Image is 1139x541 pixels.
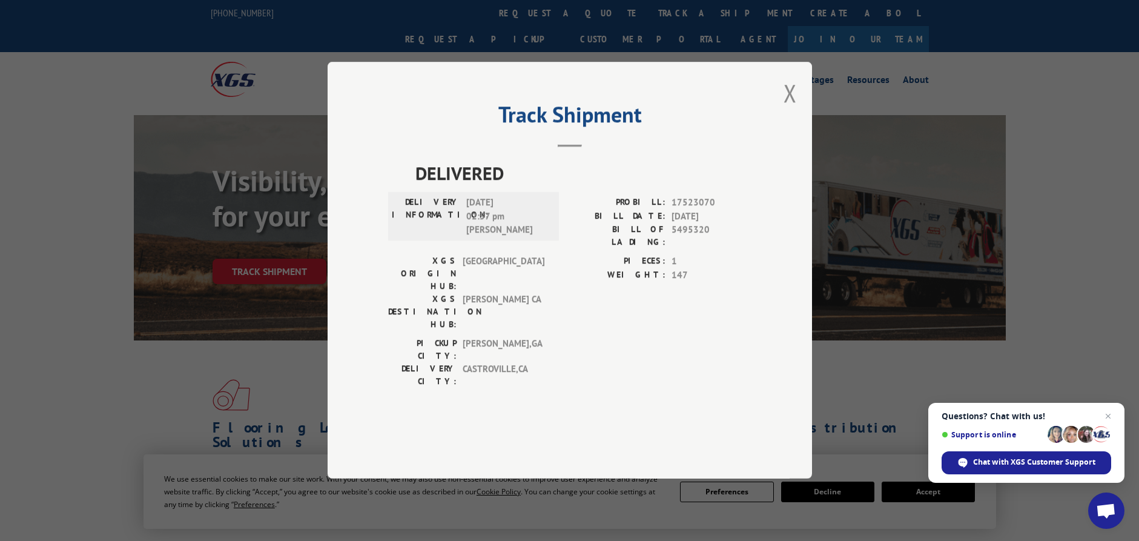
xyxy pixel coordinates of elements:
[392,196,460,237] label: DELIVERY INFORMATION:
[415,160,751,187] span: DELIVERED
[388,293,457,331] label: XGS DESTINATION HUB:
[466,196,548,237] span: [DATE] 02:57 pm [PERSON_NAME]
[388,337,457,363] label: PICKUP CITY:
[942,411,1111,421] span: Questions? Chat with us!
[1088,493,1124,529] div: Open chat
[463,293,544,331] span: [PERSON_NAME] CA
[942,430,1043,439] span: Support is online
[570,196,665,210] label: PROBILL:
[672,210,751,224] span: [DATE]
[672,255,751,269] span: 1
[570,255,665,269] label: PIECES:
[942,451,1111,474] div: Chat with XGS Customer Support
[570,268,665,282] label: WEIGHT:
[463,255,544,293] span: [GEOGRAPHIC_DATA]
[672,224,751,249] span: 5495320
[672,196,751,210] span: 17523070
[463,363,544,388] span: CASTROVILLE , CA
[672,268,751,282] span: 147
[463,337,544,363] span: [PERSON_NAME] , GA
[388,255,457,293] label: XGS ORIGIN HUB:
[388,363,457,388] label: DELIVERY CITY:
[784,77,797,109] button: Close modal
[570,224,665,249] label: BILL OF LADING:
[1101,409,1115,423] span: Close chat
[388,106,751,129] h2: Track Shipment
[570,210,665,224] label: BILL DATE:
[973,457,1095,468] span: Chat with XGS Customer Support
